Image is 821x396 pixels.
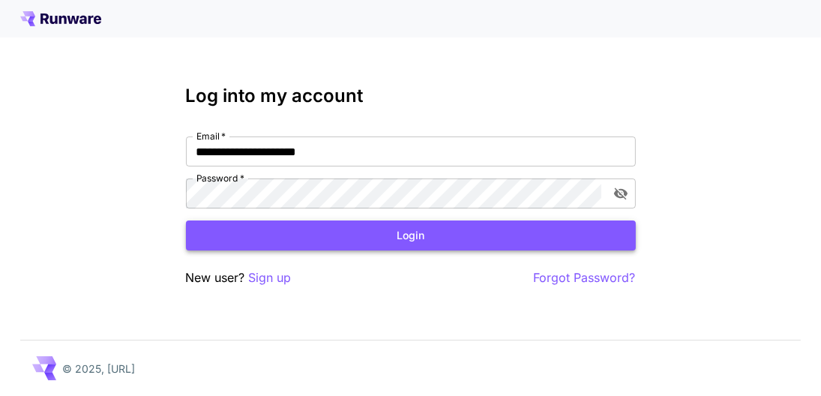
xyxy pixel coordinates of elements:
[186,85,636,106] h3: Log into my account
[607,180,634,207] button: toggle password visibility
[186,220,636,251] button: Login
[534,268,636,287] button: Forgot Password?
[196,172,244,184] label: Password
[62,361,135,376] p: © 2025, [URL]
[186,268,292,287] p: New user?
[196,130,226,142] label: Email
[249,268,292,287] button: Sign up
